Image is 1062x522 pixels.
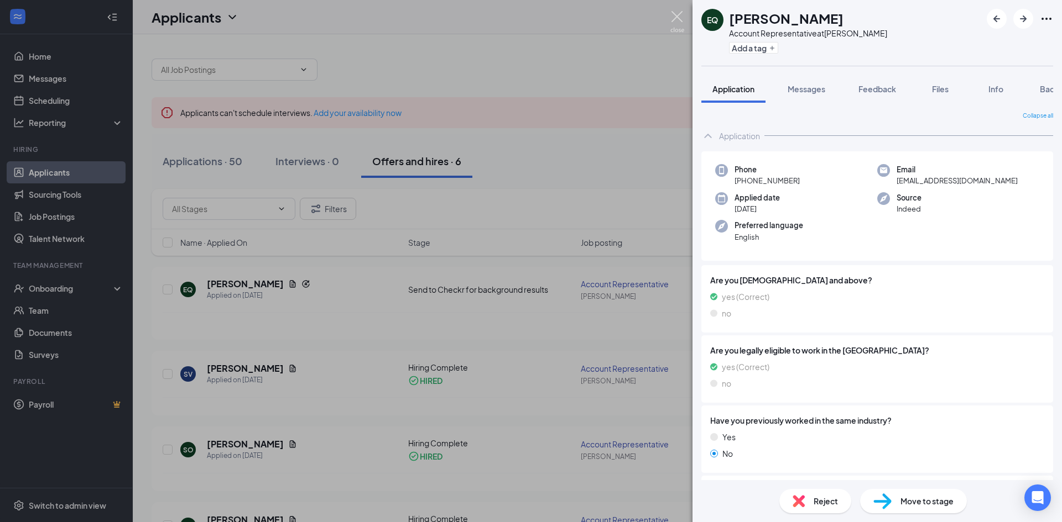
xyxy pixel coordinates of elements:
[897,192,922,203] span: Source
[988,84,1003,94] span: Info
[710,414,892,426] span: Have you previously worked in the same industry?
[729,42,778,54] button: PlusAdd a tag
[735,220,803,231] span: Preferred language
[735,164,800,175] span: Phone
[987,9,1007,29] button: ArrowLeftNew
[1013,9,1033,29] button: ArrowRight
[788,84,825,94] span: Messages
[932,84,949,94] span: Files
[990,12,1003,25] svg: ArrowLeftNew
[722,431,736,443] span: Yes
[858,84,896,94] span: Feedback
[1040,12,1053,25] svg: Ellipses
[897,164,1018,175] span: Email
[729,9,844,28] h1: [PERSON_NAME]
[1023,112,1053,120] span: Collapse all
[719,130,760,141] div: Application
[722,307,731,319] span: no
[897,203,922,214] span: Indeed
[735,192,780,203] span: Applied date
[814,495,838,507] span: Reject
[1024,484,1051,511] div: Open Intercom Messenger
[729,28,887,39] div: Account Representative at [PERSON_NAME]
[769,45,775,51] svg: Plus
[722,361,769,373] span: yes (Correct)
[1017,12,1030,25] svg: ArrowRight
[710,344,1044,356] span: Are you legally eligible to work in the [GEOGRAPHIC_DATA]?
[735,231,803,242] span: English
[900,495,954,507] span: Move to stage
[707,14,718,25] div: EQ
[701,129,715,143] svg: ChevronUp
[722,291,769,303] span: yes (Correct)
[722,377,731,389] span: no
[735,175,800,186] span: [PHONE_NUMBER]
[897,175,1018,186] span: [EMAIL_ADDRESS][DOMAIN_NAME]
[712,84,754,94] span: Application
[735,203,780,214] span: [DATE]
[710,274,1044,286] span: Are you [DEMOGRAPHIC_DATA] and above?
[722,447,733,460] span: No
